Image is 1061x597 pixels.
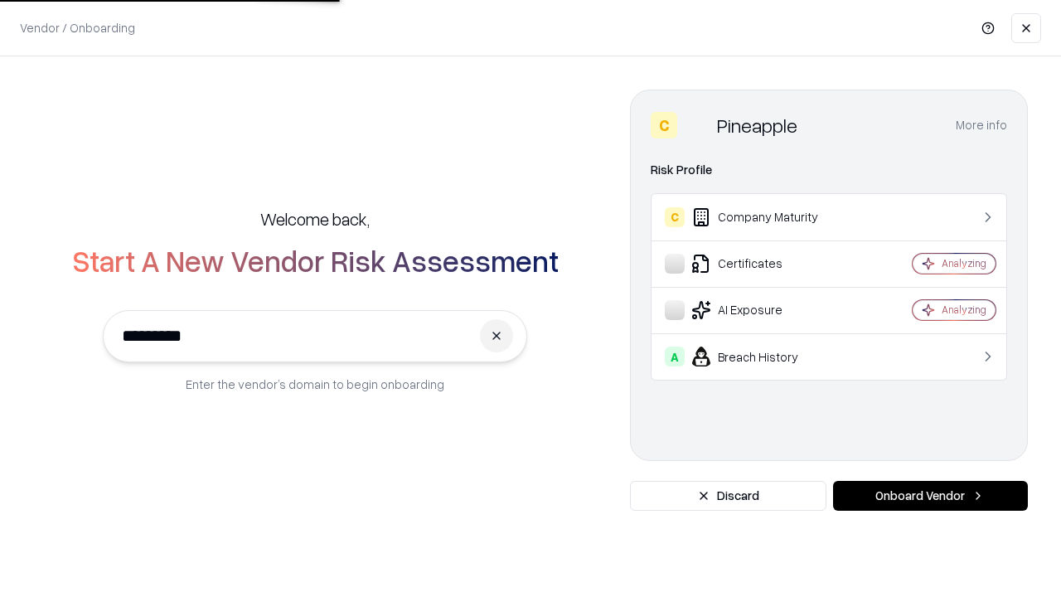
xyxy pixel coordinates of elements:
[942,256,986,270] div: Analyzing
[186,376,444,393] p: Enter the vendor’s domain to begin onboarding
[956,110,1007,140] button: More info
[717,112,797,138] div: Pineapple
[665,207,863,227] div: Company Maturity
[684,112,710,138] img: Pineapple
[665,254,863,274] div: Certificates
[72,244,559,277] h2: Start A New Vendor Risk Assessment
[833,481,1028,511] button: Onboard Vendor
[665,300,863,320] div: AI Exposure
[665,347,863,366] div: Breach History
[651,160,1007,180] div: Risk Profile
[665,207,685,227] div: C
[630,481,826,511] button: Discard
[260,207,370,231] h5: Welcome back,
[20,19,135,36] p: Vendor / Onboarding
[942,303,986,317] div: Analyzing
[651,112,677,138] div: C
[665,347,685,366] div: A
